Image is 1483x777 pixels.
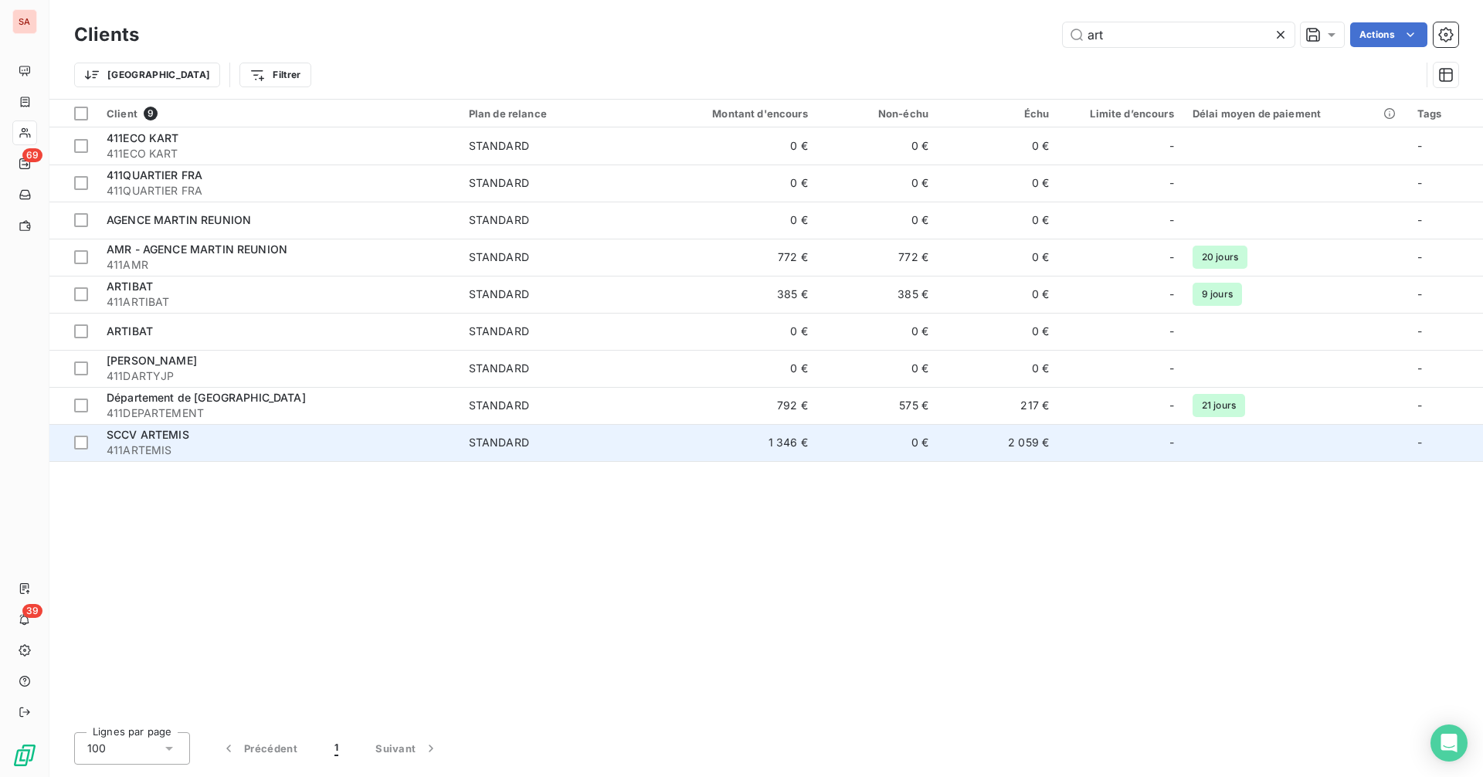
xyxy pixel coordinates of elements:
div: STANDARD [469,398,529,413]
td: 385 € [817,276,938,313]
span: ARTIBAT [107,280,153,293]
div: STANDARD [469,361,529,376]
td: 0 € [938,276,1058,313]
button: [GEOGRAPHIC_DATA] [74,63,220,87]
span: 9 jours [1193,283,1242,306]
span: - [1169,398,1174,413]
div: STANDARD [469,324,529,339]
input: Rechercher [1063,22,1295,47]
td: 0 € [938,239,1058,276]
td: 0 € [938,350,1058,387]
span: - [1169,287,1174,302]
td: 0 € [817,350,938,387]
span: - [1417,324,1422,338]
td: 1 346 € [655,424,816,461]
span: - [1417,287,1422,300]
div: Délai moyen de paiement [1193,107,1399,120]
td: 0 € [817,313,938,350]
span: 411AMR [107,257,450,273]
div: Tags [1417,107,1474,120]
td: 0 € [817,424,938,461]
span: SCCV ARTEMIS [107,428,189,441]
td: 772 € [817,239,938,276]
span: 411QUARTIER FRA [107,168,202,182]
td: 0 € [938,202,1058,239]
span: - [1417,176,1422,189]
div: Échu [947,107,1049,120]
span: - [1169,175,1174,191]
span: - [1417,139,1422,152]
span: - [1417,213,1422,226]
span: - [1417,436,1422,449]
div: Open Intercom Messenger [1430,724,1468,762]
span: AMR - AGENCE MARTIN REUNION [107,243,287,256]
span: Département de [GEOGRAPHIC_DATA] [107,391,306,404]
span: 411QUARTIER FRA [107,183,450,198]
td: 0 € [655,350,816,387]
span: AGENCE MARTIN REUNION [107,213,251,226]
td: 0 € [817,165,938,202]
span: Client [107,107,137,120]
span: 100 [87,741,106,756]
span: ARTIBAT [107,324,153,338]
div: STANDARD [469,138,529,154]
td: 0 € [817,127,938,165]
img: Logo LeanPay [12,743,37,768]
span: 411ECO KART [107,146,450,161]
span: - [1417,399,1422,412]
span: 411DARTYJP [107,368,450,384]
span: 20 jours [1193,246,1247,269]
span: - [1169,324,1174,339]
span: - [1169,361,1174,376]
td: 385 € [655,276,816,313]
span: 1 [334,741,338,756]
button: Suivant [357,732,457,765]
span: [PERSON_NAME] [107,354,197,367]
span: 9 [144,107,158,120]
h3: Clients [74,21,139,49]
td: 0 € [655,313,816,350]
td: 0 € [938,165,1058,202]
button: 1 [316,732,357,765]
td: 792 € [655,387,816,424]
td: 772 € [655,239,816,276]
span: 21 jours [1193,394,1245,417]
td: 0 € [655,165,816,202]
td: 0 € [655,202,816,239]
span: - [1417,250,1422,263]
div: STANDARD [469,175,529,191]
td: 0 € [655,127,816,165]
div: SA [12,9,37,34]
td: 2 059 € [938,424,1058,461]
span: - [1169,138,1174,154]
span: - [1417,361,1422,375]
span: 411ECO KART [107,131,179,144]
div: Montant d'encours [664,107,807,120]
span: - [1169,212,1174,228]
div: STANDARD [469,249,529,265]
span: 69 [22,148,42,162]
td: 0 € [817,202,938,239]
button: Précédent [202,732,316,765]
button: Filtrer [239,63,311,87]
span: 39 [22,604,42,618]
div: Limite d’encours [1067,107,1174,120]
span: 411DEPARTEMENT [107,405,450,421]
button: Actions [1350,22,1427,47]
div: STANDARD [469,435,529,450]
div: Non-échu [826,107,928,120]
td: 575 € [817,387,938,424]
td: 0 € [938,127,1058,165]
div: STANDARD [469,287,529,302]
div: STANDARD [469,212,529,228]
td: 0 € [938,313,1058,350]
td: 217 € [938,387,1058,424]
div: Plan de relance [469,107,646,120]
span: - [1169,249,1174,265]
span: 411ARTIBAT [107,294,450,310]
span: 411ARTEMIS [107,443,450,458]
span: - [1169,435,1174,450]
